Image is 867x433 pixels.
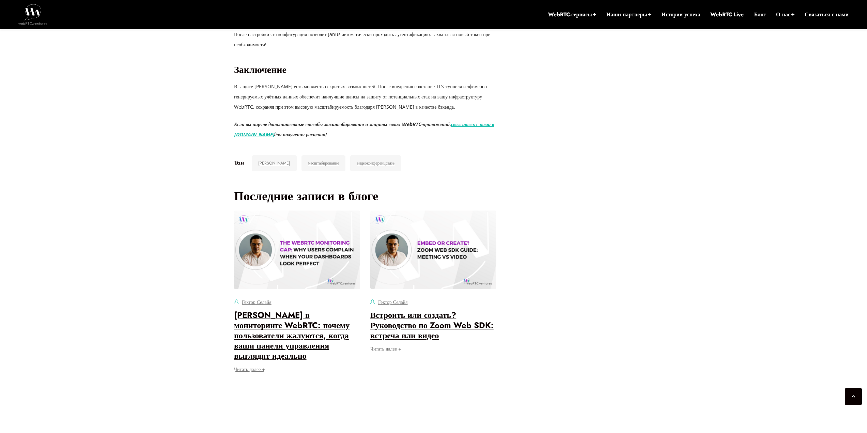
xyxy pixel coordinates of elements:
[662,11,700,18] a: Истории успеха
[301,155,346,172] a: масштабирование
[710,11,744,18] a: WebRTC Live
[805,11,849,18] a: Связаться с нами
[18,4,47,25] img: WebRTC.ventures
[242,299,272,305] a: Гектор Селайя
[548,11,596,18] a: WebRTC-сервисы
[234,121,494,138] a: свяжитесь с нами в [DOMAIN_NAME]
[234,83,487,110] font: В защите [PERSON_NAME] есть множество скрытых возможностей. После внедрения сочетание TLS-туннеля...
[370,345,401,352] font: Читать далее +
[234,367,265,372] a: Читать далее +
[234,31,491,48] font: После настройки эта конфигурация позволит Janus автоматически проходить аутентификацию, захватыва...
[234,63,287,77] font: Заключение
[754,11,766,18] a: Блог
[234,159,244,167] font: Теги
[252,155,297,172] a: [PERSON_NAME]
[308,160,339,166] font: масштабирование
[548,11,592,18] font: WebRTC-сервисы
[234,309,350,362] a: [PERSON_NAME] в мониторинге WebRTC: почему пользователи жалуются, когда ваши панели управления вы...
[606,11,647,18] font: Наши партнеры
[234,187,378,205] font: Последние записи в блоге
[234,366,265,373] font: Читать далее +
[776,11,790,18] font: О нас
[370,346,401,351] a: Читать далее +
[350,155,401,172] a: видеоконференцсвязь
[776,11,794,18] a: О нас
[274,131,326,138] font: для получения расценок!
[258,160,290,166] font: [PERSON_NAME]
[370,309,494,341] a: Встроить или создать? Руководство по Zoom Web SDK: встреча или видео
[378,299,408,305] a: Гектор Селайя
[357,160,394,166] font: видеоконференцсвязь
[234,121,451,127] font: Если вы ищете дополнительные способы масштабирования и защиты своих WebRTC-приложений,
